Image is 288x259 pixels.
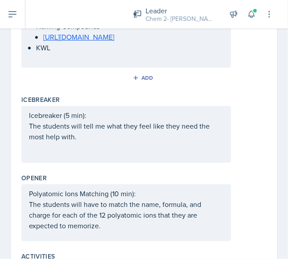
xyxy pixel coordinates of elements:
[146,5,217,16] div: Leader
[146,14,217,24] div: Chem 2- [PERSON_NAME] / Fall 2024
[29,188,223,199] p: Polyatomic Ions Matching (10 min):
[29,121,223,142] p: The students will tell me what they feel like they need the most help with.
[43,32,114,42] a: [URL][DOMAIN_NAME]
[29,110,223,121] p: Icebreaker (5 min):
[29,199,223,231] p: The students will have to match the name, formula, and charge for each of the 12 polyatomic ions ...
[21,95,60,104] label: Icebreaker
[36,42,223,53] p: KWL
[134,74,154,81] div: Add
[21,174,47,182] label: Opener
[130,71,158,85] button: Add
